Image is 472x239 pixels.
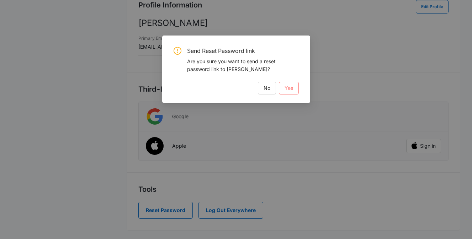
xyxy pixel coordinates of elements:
[285,84,293,92] span: Yes
[279,82,299,94] button: Yes
[264,84,270,92] span: No
[174,47,181,55] span: exclamation-circle
[187,47,299,55] span: Send Reset Password link
[187,58,299,73] div: Are you sure you want to send a reset password link to [PERSON_NAME]?
[258,82,276,94] button: No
